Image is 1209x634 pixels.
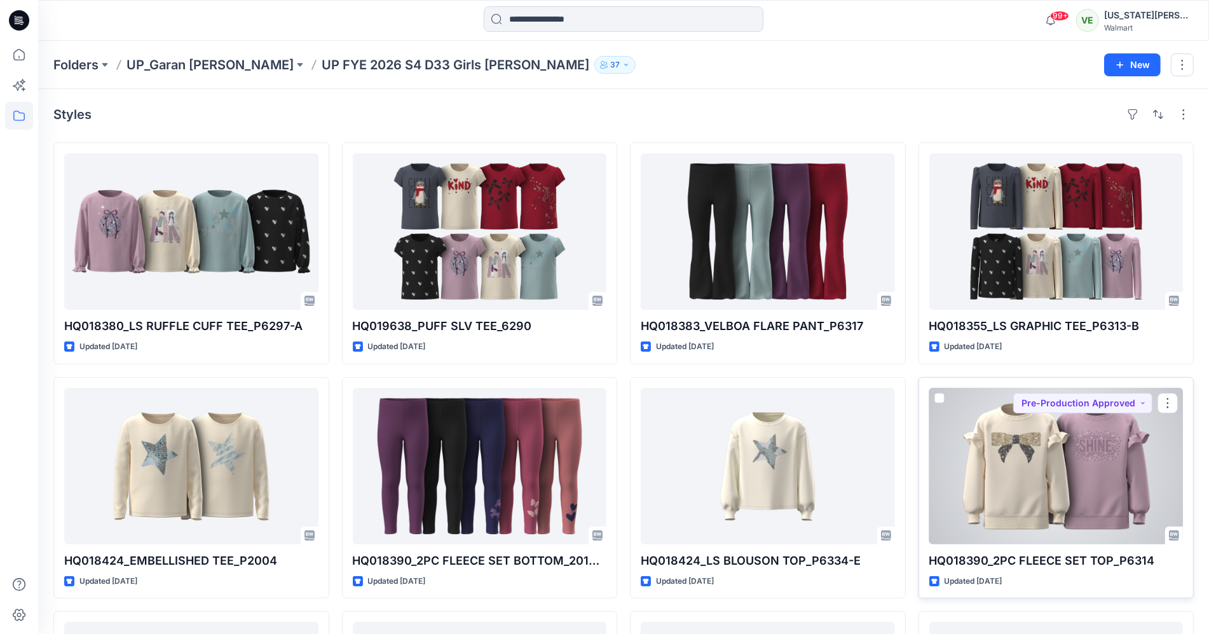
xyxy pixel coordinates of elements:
[64,153,318,310] a: HQ018380_LS RUFFLE CUFF TEE_P6297-A
[641,552,895,570] p: HQ018424_LS BLOUSON TOP_P6334-E
[1076,9,1099,32] div: VE
[353,153,607,310] a: HQ019638_PUFF SLV TEE_6290
[1104,53,1161,76] button: New
[929,153,1184,310] a: HQ018355_LS GRAPHIC TEE_P6313-B
[656,340,714,354] p: Updated [DATE]
[929,388,1184,544] a: HQ018390_2PC FLEECE SET TOP_P6314
[641,388,895,544] a: HQ018424_LS BLOUSON TOP_P6334-E
[1104,8,1193,23] div: [US_STATE][PERSON_NAME]
[594,56,636,74] button: 37
[79,340,137,354] p: Updated [DATE]
[64,317,318,335] p: HQ018380_LS RUFFLE CUFF TEE_P6297-A
[368,340,426,354] p: Updated [DATE]
[929,317,1184,335] p: HQ018355_LS GRAPHIC TEE_P6313-B
[610,58,620,72] p: 37
[368,575,426,588] p: Updated [DATE]
[656,575,714,588] p: Updated [DATE]
[353,317,607,335] p: HQ019638_PUFF SLV TEE_6290
[64,388,318,544] a: HQ018424_EMBELLISHED TEE_P2004
[64,552,318,570] p: HQ018424_EMBELLISHED TEE_P2004
[353,388,607,544] a: HQ018390_2PC FLEECE SET BOTTOM_2010-A
[322,56,589,74] p: UP FYE 2026 S4 D33 Girls [PERSON_NAME]
[79,575,137,588] p: Updated [DATE]
[53,56,99,74] a: Folders
[641,317,895,335] p: HQ018383_VELBOA FLARE PANT_P6317
[353,552,607,570] p: HQ018390_2PC FLEECE SET BOTTOM_2010-A
[945,340,1002,354] p: Updated [DATE]
[126,56,294,74] a: UP_Garan [PERSON_NAME]
[1050,11,1069,21] span: 99+
[53,107,92,122] h4: Styles
[929,552,1184,570] p: HQ018390_2PC FLEECE SET TOP_P6314
[1104,23,1193,32] div: Walmart
[945,575,1002,588] p: Updated [DATE]
[641,153,895,310] a: HQ018383_VELBOA FLARE PANT_P6317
